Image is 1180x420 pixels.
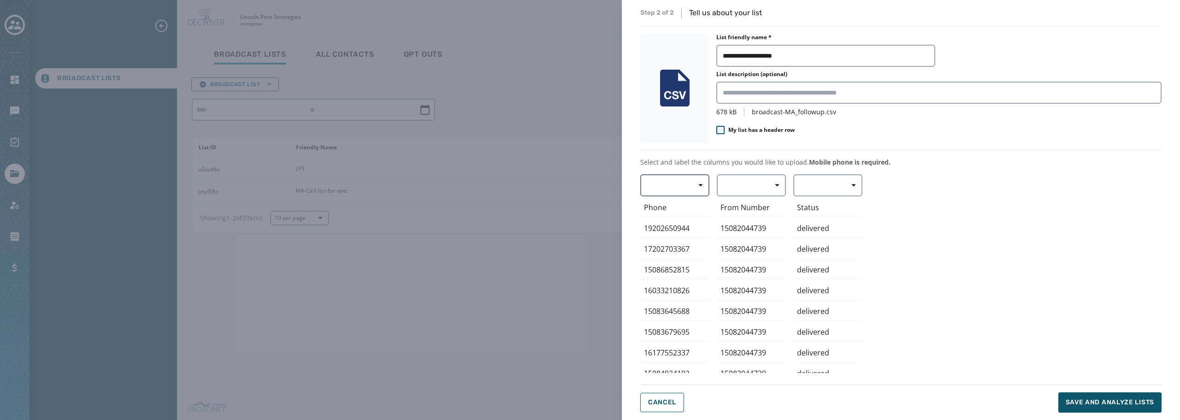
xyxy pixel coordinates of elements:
div: 15082044739 [717,260,786,279]
input: My list has a header row [716,126,725,134]
div: 15083645688 [640,302,709,321]
span: Step 2 of 2 [640,8,674,18]
span: Cancel [648,399,676,406]
div: 15082044739 [717,323,786,342]
div: 15082044739 [717,343,786,362]
div: 16033210826 [640,281,709,300]
div: 15086852815 [640,260,709,279]
div: delivered [793,343,862,362]
span: Mobile phone is required. [809,158,891,166]
div: 15084934192 [640,364,709,383]
p: Tell us about your list [689,7,762,18]
div: Phone [640,198,709,217]
span: broadcast-MA_followup.csv [752,107,836,117]
span: 678 kB [716,107,737,117]
div: 15083679695 [640,323,709,342]
span: Save and analyze lists [1066,398,1154,407]
span: My list has a header row [728,126,795,134]
div: delivered [793,364,862,383]
p: Select and label the columns you would like to upload. [640,158,1162,167]
div: 15082044739 [717,240,786,259]
div: 15082044739 [717,281,786,300]
div: 15082044739 [717,219,786,238]
button: Cancel [640,393,684,412]
div: 19202650944 [640,219,709,238]
div: delivered [793,281,862,300]
div: 15082044739 [717,302,786,321]
div: Status [793,198,862,217]
label: List friendly name * [716,34,772,41]
div: 15082044739 [717,364,786,383]
div: delivered [793,219,862,238]
div: delivered [793,260,862,279]
label: List description (optional) [716,71,787,78]
div: 17202703367 [640,240,709,259]
div: delivered [793,323,862,342]
div: delivered [793,240,862,259]
div: delivered [793,302,862,321]
div: 16177552337 [640,343,709,362]
button: Save and analyze lists [1058,392,1162,413]
div: From Number [717,198,786,217]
